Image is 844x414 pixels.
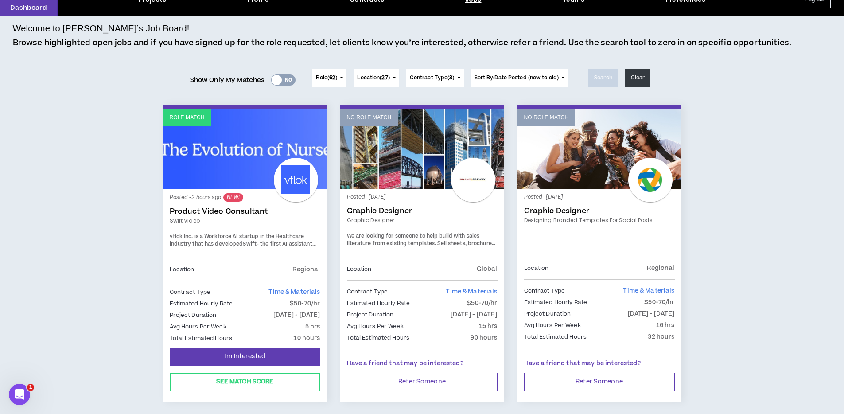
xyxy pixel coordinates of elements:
[293,333,320,343] p: 10 hours
[170,348,320,366] button: I'm Interested
[223,193,243,202] sup: NEW!
[170,233,304,248] span: vflok Inc. is a Workforce AI startup in the Healthcare industry that has developed
[524,263,549,273] p: Location
[347,193,498,201] p: Posted - [DATE]
[347,216,498,224] a: Graphic Designer
[170,310,217,320] p: Project Duration
[410,74,455,82] span: Contract Type ( )
[648,332,674,342] p: 32 hours
[243,240,257,248] a: Swift
[467,298,497,308] p: $50-70/hr
[347,298,410,308] p: Estimated Hourly Rate
[170,113,205,122] p: Role Match
[524,297,587,307] p: Estimated Hourly Rate
[347,321,404,331] p: Avg Hours Per Week
[357,74,389,82] span: Location ( )
[170,333,233,343] p: Total Estimated Hours
[347,287,388,297] p: Contract Type
[9,384,30,405] iframe: Intercom live chat
[347,113,392,122] p: No Role Match
[623,286,674,295] span: Time & Materials
[475,74,559,82] span: Sort By: Date Posted (new to old)
[354,69,399,87] button: Location(27)
[190,74,265,87] span: Show Only My Matches
[524,193,675,201] p: Posted - [DATE]
[381,74,388,82] span: 27
[347,264,372,274] p: Location
[471,69,568,87] button: Sort By:Date Posted (new to old)
[446,287,497,296] span: Time & Materials
[268,288,320,297] span: Time & Materials
[406,69,464,87] button: Contract Type(3)
[170,373,320,391] button: See Match Score
[170,322,226,332] p: Avg Hours Per Week
[170,217,320,225] a: Swift video
[305,322,320,332] p: 5 hrs
[656,320,675,330] p: 16 hrs
[524,373,675,391] button: Refer Someone
[471,333,497,343] p: 90 hours
[524,359,675,368] p: Have a friend that may be interested?
[628,309,675,319] p: [DATE] - [DATE]
[524,332,587,342] p: Total Estimated Hours
[163,109,327,189] a: Role Match
[347,310,394,320] p: Project Duration
[316,74,337,82] span: Role ( )
[449,74,452,82] span: 3
[524,309,571,319] p: Project Duration
[170,193,320,202] p: Posted - 2 hours ago
[347,333,410,343] p: Total Estimated Hours
[170,299,233,309] p: Estimated Hourly Rate
[644,297,674,307] p: $50-70/hr
[10,3,47,12] p: Dashboard
[170,207,320,216] a: Product Video Consultant
[647,263,674,273] p: Regional
[347,373,498,391] button: Refer Someone
[340,109,504,189] a: No Role Match
[347,359,498,368] p: Have a friend that may be interested?
[13,22,190,35] h4: Welcome to [PERSON_NAME]’s Job Board!
[13,37,792,49] p: Browse highlighted open jobs and if you have signed up for the role requested, let clients know y...
[170,265,194,274] p: Location
[170,287,211,297] p: Contract Type
[524,320,581,330] p: Avg Hours Per Week
[524,113,569,122] p: No Role Match
[329,74,335,82] span: 62
[451,310,498,320] p: [DATE] - [DATE]
[524,207,675,215] a: Graphic Designer
[477,264,498,274] p: Global
[347,207,498,215] a: Graphic Designer
[524,286,565,296] p: Contract Type
[479,321,498,331] p: 15 hrs
[273,310,320,320] p: [DATE] - [DATE]
[347,232,497,263] span: We are looking for someone to help build with sales literature from existing templates. Sell shee...
[224,352,265,361] span: I'm Interested
[625,69,651,87] button: Clear
[312,69,346,87] button: Role(62)
[588,69,618,87] button: Search
[292,265,320,274] p: Regional
[524,216,675,224] a: Designing branded templates for social posts
[27,384,34,391] span: 1
[290,299,320,309] p: $50-70/hr
[517,109,681,189] a: No Role Match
